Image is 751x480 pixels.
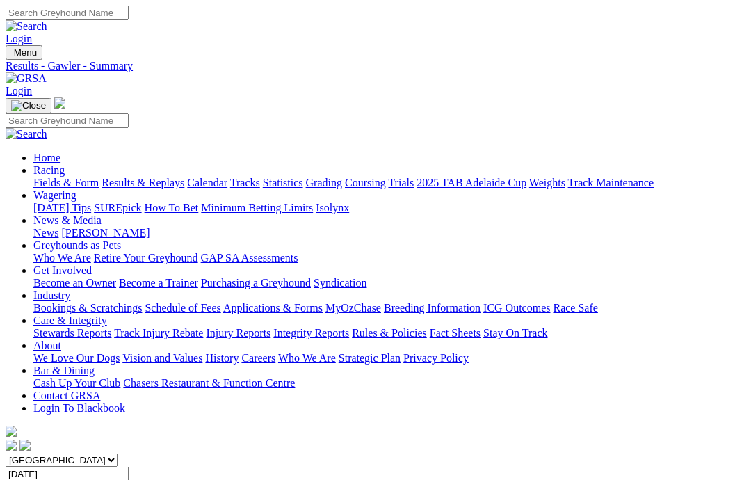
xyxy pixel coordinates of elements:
a: Retire Your Greyhound [94,252,198,264]
a: Home [33,152,60,163]
a: Schedule of Fees [145,302,220,314]
img: facebook.svg [6,440,17,451]
span: Menu [14,47,37,58]
img: Search [6,128,47,141]
a: Racing [33,164,65,176]
input: Search [6,6,129,20]
a: Who We Are [33,252,91,264]
a: GAP SA Assessments [201,252,298,264]
div: Wagering [33,202,745,214]
a: Strategic Plan [339,352,401,364]
a: Login [6,33,32,45]
a: Chasers Restaurant & Function Centre [123,377,295,389]
div: Greyhounds as Pets [33,252,745,264]
a: Greyhounds as Pets [33,239,121,251]
a: [DATE] Tips [33,202,91,214]
a: Isolynx [316,202,349,214]
a: Rules & Policies [352,327,427,339]
div: Get Involved [33,277,745,289]
div: News & Media [33,227,745,239]
a: How To Bet [145,202,199,214]
a: Track Maintenance [568,177,654,189]
a: Weights [529,177,565,189]
a: 2025 TAB Adelaide Cup [417,177,526,189]
a: Who We Are [278,352,336,364]
a: Minimum Betting Limits [201,202,313,214]
a: Get Involved [33,264,92,276]
button: Toggle navigation [6,98,51,113]
a: Coursing [345,177,386,189]
a: Race Safe [553,302,597,314]
a: Calendar [187,177,227,189]
img: GRSA [6,72,47,85]
a: ICG Outcomes [483,302,550,314]
a: Care & Integrity [33,314,107,326]
a: Fact Sheets [430,327,481,339]
a: Industry [33,289,70,301]
img: logo-grsa-white.png [6,426,17,437]
div: Care & Integrity [33,327,745,339]
a: Results - Gawler - Summary [6,60,745,72]
a: Fields & Form [33,177,99,189]
a: News & Media [33,214,102,226]
a: News [33,227,58,239]
a: Login [6,85,32,97]
div: Bar & Dining [33,377,745,390]
a: Bookings & Scratchings [33,302,142,314]
a: Syndication [314,277,366,289]
a: Stewards Reports [33,327,111,339]
a: Tracks [230,177,260,189]
a: Stay On Track [483,327,547,339]
a: Purchasing a Greyhound [201,277,311,289]
a: Applications & Forms [223,302,323,314]
a: Results & Replays [102,177,184,189]
a: Integrity Reports [273,327,349,339]
div: Racing [33,177,745,189]
a: About [33,339,61,351]
a: Become an Owner [33,277,116,289]
a: Careers [241,352,275,364]
a: Breeding Information [384,302,481,314]
a: Privacy Policy [403,352,469,364]
a: SUREpick [94,202,141,214]
div: Industry [33,302,745,314]
img: Search [6,20,47,33]
a: Login To Blackbook [33,402,125,414]
img: twitter.svg [19,440,31,451]
a: Cash Up Your Club [33,377,120,389]
a: Trials [388,177,414,189]
a: Vision and Values [122,352,202,364]
a: Become a Trainer [119,277,198,289]
a: Wagering [33,189,76,201]
a: Bar & Dining [33,365,95,376]
div: About [33,352,745,365]
a: History [205,352,239,364]
button: Toggle navigation [6,45,42,60]
a: Statistics [263,177,303,189]
a: Track Injury Rebate [114,327,203,339]
a: [PERSON_NAME] [61,227,150,239]
a: Injury Reports [206,327,270,339]
a: Grading [306,177,342,189]
img: logo-grsa-white.png [54,97,65,109]
a: MyOzChase [325,302,381,314]
a: We Love Our Dogs [33,352,120,364]
img: Close [11,100,46,111]
input: Search [6,113,129,128]
a: Contact GRSA [33,390,100,401]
